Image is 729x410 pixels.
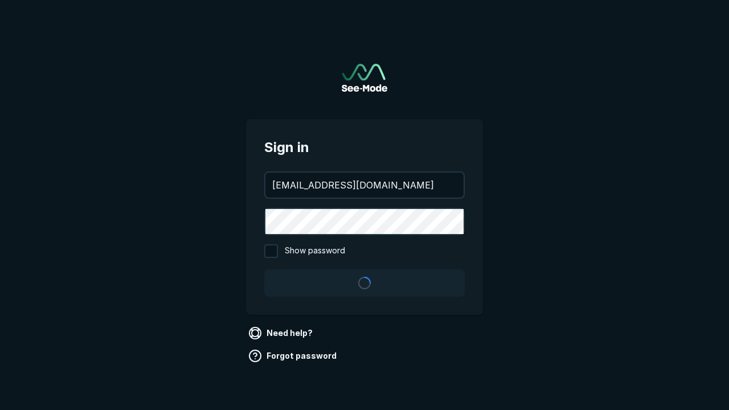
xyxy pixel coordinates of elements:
img: See-Mode Logo [342,64,387,92]
a: Forgot password [246,347,341,365]
span: Sign in [264,137,465,158]
input: your@email.com [265,173,464,198]
span: Show password [285,244,345,258]
a: Need help? [246,324,317,342]
a: Go to sign in [342,64,387,92]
